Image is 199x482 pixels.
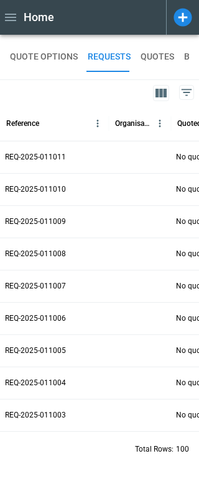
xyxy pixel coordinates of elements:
[5,281,66,292] p: REQ-2025-011007
[5,152,66,163] p: REQ-2025-011011
[152,115,168,132] button: Organisation column menu
[5,249,66,259] p: REQ-2025-011008
[6,119,39,128] div: Reference
[115,119,152,128] div: Organisation
[10,42,78,72] button: QUOTE OPTIONS
[5,184,66,195] p: REQ-2025-011010
[5,216,66,227] p: REQ-2025-011009
[5,410,66,421] p: REQ-2025-011003
[176,444,189,455] p: 100
[90,115,106,132] button: Reference column menu
[5,346,66,356] p: REQ-2025-011005
[5,378,66,388] p: REQ-2025-011004
[88,42,131,72] button: REQUESTS
[135,444,174,455] p: Total Rows:
[141,42,174,72] button: QUOTES
[5,313,66,324] p: REQ-2025-011006
[24,10,54,25] h1: Home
